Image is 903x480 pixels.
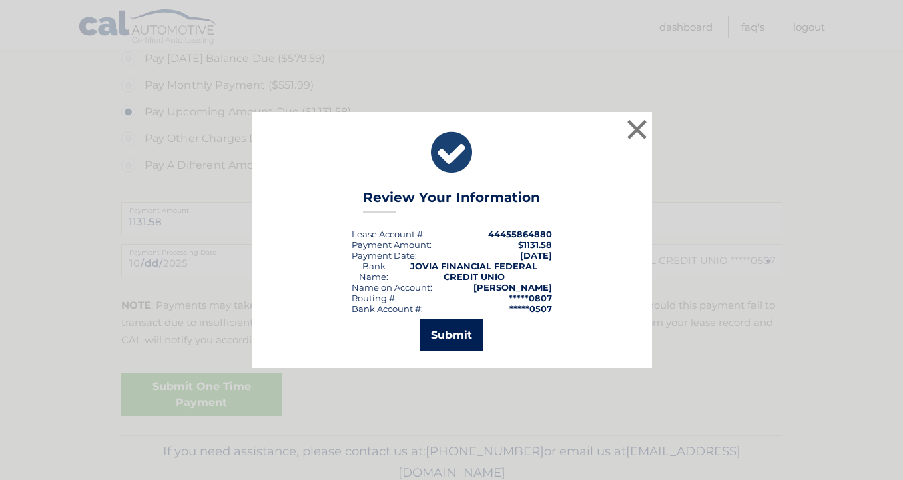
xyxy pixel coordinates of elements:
strong: JOVIA FINANCIAL FEDERAL CREDIT UNIO [410,261,537,282]
div: : [352,250,417,261]
div: Payment Amount: [352,239,432,250]
button: Submit [420,319,483,351]
div: Bank Account #: [352,303,423,314]
span: Payment Date [352,250,415,261]
h3: Review Your Information [363,189,540,213]
div: Routing #: [352,293,397,303]
div: Name on Account: [352,282,432,293]
strong: [PERSON_NAME] [473,282,552,293]
span: [DATE] [520,250,552,261]
div: Bank Name: [352,261,396,282]
button: × [624,116,651,143]
span: $1131.58 [518,239,552,250]
div: Lease Account #: [352,229,425,239]
strong: 44455864880 [488,229,552,239]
